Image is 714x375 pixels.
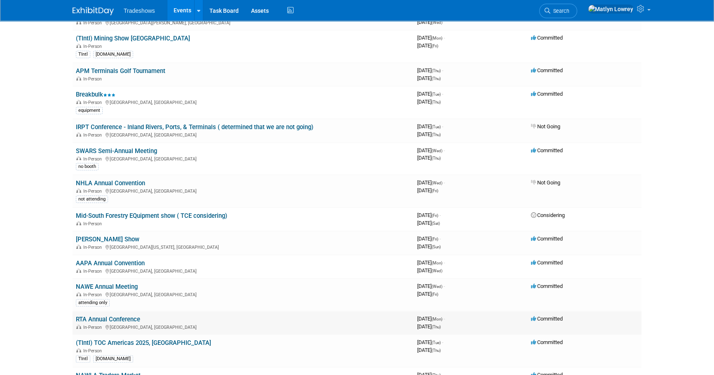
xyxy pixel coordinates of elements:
span: [DATE] [417,123,443,130]
span: In-Person [83,348,104,354]
span: In-Person [83,44,104,49]
img: In-Person Event [76,100,81,104]
div: TIntl [76,355,90,363]
div: [GEOGRAPHIC_DATA], [GEOGRAPHIC_DATA] [76,267,411,274]
span: - [439,236,441,242]
span: [DATE] [417,35,445,41]
img: In-Person Event [76,292,81,296]
span: Committed [531,283,563,289]
span: (Wed) [432,20,442,25]
img: In-Person Event [76,132,81,137]
span: [DATE] [417,75,441,81]
span: In-Person [83,189,104,194]
div: [GEOGRAPHIC_DATA], [GEOGRAPHIC_DATA] [76,131,411,138]
img: In-Person Event [76,156,81,160]
span: (Tue) [432,125,441,129]
span: [DATE] [417,267,442,274]
img: In-Person Event [76,189,81,193]
span: Considering [531,212,565,218]
span: Search [550,8,569,14]
span: In-Person [83,325,104,330]
span: (Thu) [432,68,441,73]
span: (Sun) [432,245,441,249]
span: [DATE] [417,291,438,297]
span: (Mon) [432,317,442,321]
span: (Wed) [432,149,442,153]
div: [GEOGRAPHIC_DATA], [GEOGRAPHIC_DATA] [76,291,411,297]
span: (Fri) [432,292,438,297]
span: (Tue) [432,340,441,345]
img: In-Person Event [76,348,81,352]
span: (Fri) [432,189,438,193]
a: IRPT Conference - Inland Rivers, Ports, & Terminals ( determined that we are not going) [76,123,313,131]
span: [DATE] [417,236,441,242]
div: [GEOGRAPHIC_DATA], [GEOGRAPHIC_DATA] [76,187,411,194]
span: (Tue) [432,92,441,97]
span: Committed [531,35,563,41]
a: (TIntl) TOC Americas 2025, [GEOGRAPHIC_DATA] [76,339,211,347]
a: APM Terminals Golf Tournament [76,67,165,75]
div: no booth [76,163,99,170]
span: (Fri) [432,213,438,218]
span: - [442,91,443,97]
span: - [444,147,445,153]
span: Committed [531,259,563,266]
img: ExhibitDay [73,7,114,15]
div: [GEOGRAPHIC_DATA][PERSON_NAME], [GEOGRAPHIC_DATA] [76,19,411,26]
span: In-Person [83,76,104,82]
img: Matlyn Lowrey [588,5,634,14]
div: [GEOGRAPHIC_DATA], [GEOGRAPHIC_DATA] [76,323,411,330]
span: (Sat) [432,221,440,226]
span: (Mon) [432,36,442,40]
span: Committed [531,91,563,97]
span: (Thu) [432,100,441,104]
span: Committed [531,316,563,322]
span: [DATE] [417,259,445,266]
span: [DATE] [417,147,445,153]
a: NAWE Annual Meeting [76,283,138,290]
div: [DOMAIN_NAME] [93,355,133,363]
span: - [442,123,443,130]
div: TIntl [76,51,90,58]
a: (TIntl) Mining Show [GEOGRAPHIC_DATA] [76,35,190,42]
span: Tradeshows [124,7,155,14]
span: - [444,259,445,266]
div: [GEOGRAPHIC_DATA][US_STATE], [GEOGRAPHIC_DATA] [76,243,411,250]
span: [DATE] [417,155,441,161]
span: [DATE] [417,131,441,137]
span: - [439,212,441,218]
span: - [442,67,443,73]
span: (Thu) [432,76,441,81]
img: In-Person Event [76,269,81,273]
a: AAPA Annual Convention [76,259,145,267]
span: In-Person [83,221,104,226]
span: (Wed) [432,181,442,185]
img: In-Person Event [76,221,81,225]
span: [DATE] [417,187,438,193]
span: (Fri) [432,237,438,241]
img: In-Person Event [76,44,81,48]
div: [GEOGRAPHIC_DATA], [GEOGRAPHIC_DATA] [76,155,411,162]
span: (Thu) [432,325,441,329]
span: [DATE] [417,220,440,226]
span: Committed [531,67,563,73]
span: (Mon) [432,261,442,265]
span: Committed [531,339,563,345]
a: Mid-South Forestry EQuipment show ( TCE considering) [76,212,227,219]
span: In-Person [83,245,104,250]
span: Committed [531,236,563,242]
a: SWARS Semi-Annual Meeting [76,147,157,155]
a: Breakbulk [76,91,115,98]
span: Not Going [531,179,560,186]
div: equipment [76,107,103,114]
a: NHLA Annual Convention [76,179,145,187]
a: Search [539,4,577,18]
span: [DATE] [417,212,441,218]
a: [PERSON_NAME] Show [76,236,139,243]
span: In-Person [83,20,104,26]
span: [DATE] [417,243,441,250]
span: - [444,35,445,41]
div: [GEOGRAPHIC_DATA], [GEOGRAPHIC_DATA] [76,99,411,105]
span: - [444,179,445,186]
span: In-Person [83,100,104,105]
